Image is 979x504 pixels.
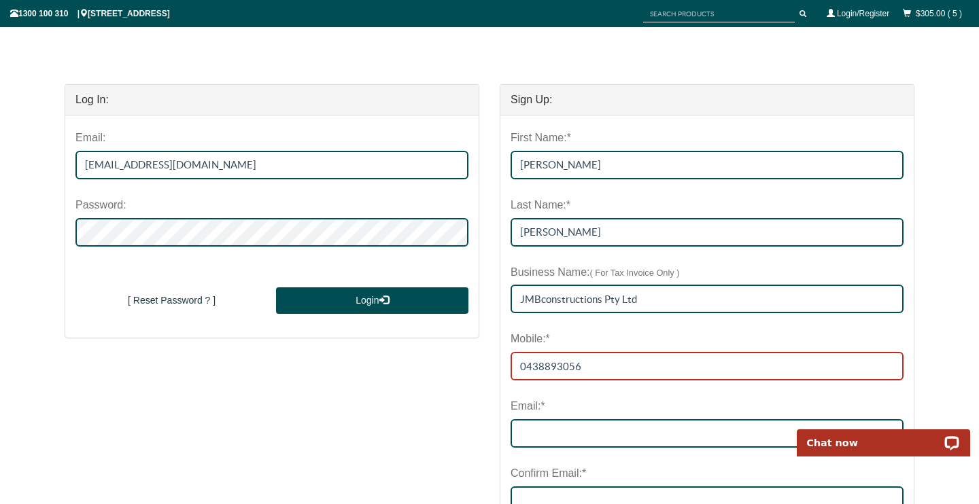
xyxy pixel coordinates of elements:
label: Password: [75,193,126,218]
label: Last Name:* [511,193,570,218]
button: [ Reset Password ? ] [75,287,268,314]
strong: Sign Up: [511,94,552,105]
a: $305.00 ( 5 ) [916,9,962,18]
label: Email:* [511,394,545,419]
label: Confirm Email:* [511,461,586,486]
input: SEARCH PRODUCTS [643,5,795,22]
label: Email: [75,126,105,151]
a: Login/Register [837,9,889,18]
button: Login [276,287,468,314]
iframe: LiveChat chat widget [788,414,979,456]
label: Mobile:* [511,327,550,352]
span: 1300 100 310 | [STREET_ADDRESS] [10,9,170,18]
span: ( For Tax Invoice Only ) [590,268,680,278]
label: Business Name: [511,260,680,285]
strong: Log In: [75,94,109,105]
label: First Name:* [511,126,571,151]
